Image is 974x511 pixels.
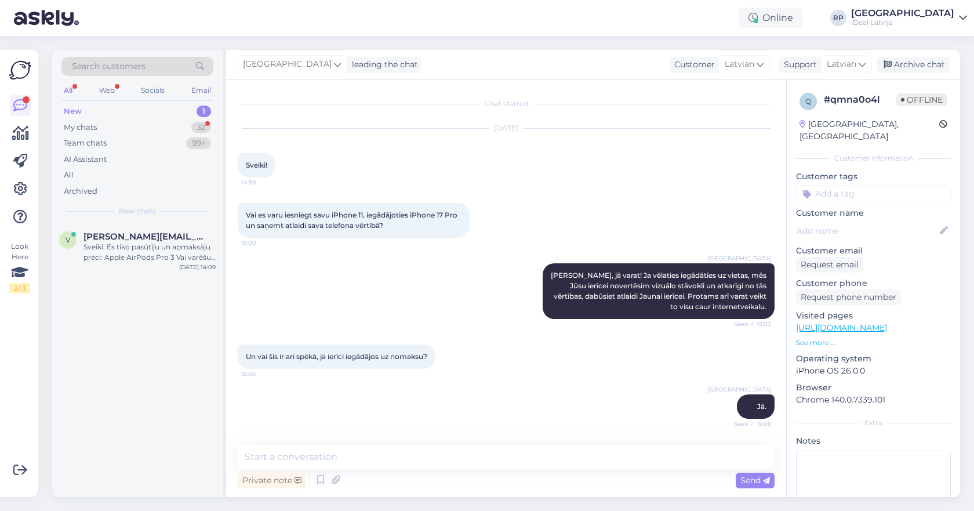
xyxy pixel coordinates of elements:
[708,254,771,263] span: [GEOGRAPHIC_DATA]
[551,271,768,311] span: [PERSON_NAME], jā varat! Ja vēlaties iegādāties uz vietas, mēs Jūsu ierīcei novertēsim vizuālo st...
[796,245,951,257] p: Customer email
[238,473,306,488] div: Private note
[728,419,771,428] span: Seen ✓ 15:06
[186,137,211,149] div: 99+
[64,186,97,197] div: Archived
[796,153,951,164] div: Customer information
[805,97,811,106] span: q
[796,171,951,183] p: Customer tags
[72,60,146,73] span: Search customers
[799,118,939,143] div: [GEOGRAPHIC_DATA], [GEOGRAPHIC_DATA]
[9,59,31,81] img: Askly Logo
[796,310,951,322] p: Visited pages
[796,289,901,305] div: Request phone number
[66,235,70,244] span: v
[796,394,951,406] p: Chrome 140.0.7339.101
[797,224,937,237] input: Add name
[97,83,117,98] div: Web
[191,122,211,133] div: 32
[238,123,775,133] div: [DATE]
[241,178,285,187] span: 14:59
[757,402,766,411] span: Jā.
[83,231,204,242] span: viktors.puga@gmail.com
[830,10,846,26] div: RP
[179,263,216,271] div: [DATE] 14:09
[64,122,97,133] div: My chats
[728,320,771,328] span: Seen ✓ 15:03
[347,59,418,71] div: leading the chat
[9,241,30,293] div: Look Here
[851,18,954,27] div: iDeal Latvija
[64,106,82,117] div: New
[796,435,951,447] p: Notes
[896,93,947,106] span: Offline
[708,385,771,394] span: [GEOGRAPHIC_DATA]
[61,83,75,98] div: All
[246,211,459,230] span: Vai es varu iesniegt savu iPhone 11, iegādājoties iPhone 17 Pro un saņemt atlaidi sava telefona v...
[851,9,967,27] a: [GEOGRAPHIC_DATA]iDeal Latvija
[83,242,216,263] div: Sveiki. Es tiko pasūtīju un apmaksāju preci: Apple AirPods Pro 3 Vai varēšu saņemt [DATE] veikalā...
[796,322,887,333] a: [URL][DOMAIN_NAME]
[796,257,863,273] div: Request email
[9,283,30,293] div: 2 / 3
[779,59,817,71] div: Support
[739,8,802,28] div: Online
[64,137,107,149] div: Team chats
[740,475,770,485] span: Send
[824,93,896,107] div: # qmna0o4l
[827,58,856,71] span: Latvian
[796,207,951,219] p: Customer name
[796,418,951,428] div: Extra
[64,169,74,181] div: All
[246,161,267,169] span: Sveiki!
[796,185,951,202] input: Add a tag
[197,106,211,117] div: 1
[877,57,950,73] div: Archive chat
[241,238,285,247] span: 15:00
[851,9,954,18] div: [GEOGRAPHIC_DATA]
[246,352,427,361] span: Un vai šis ir arī spēkā, ja ierīci iegādājos uz nomaksu?
[796,277,951,289] p: Customer phone
[796,338,951,348] p: See more ...
[725,58,754,71] span: Latvian
[139,83,167,98] div: Socials
[243,58,332,71] span: [GEOGRAPHIC_DATA]
[796,365,951,377] p: iPhone OS 26.0.0
[238,99,775,109] div: Chat started
[189,83,213,98] div: Email
[796,353,951,365] p: Operating system
[796,382,951,394] p: Browser
[64,154,107,165] div: AI Assistant
[241,369,285,378] span: 15:05
[119,206,156,216] span: New chats
[670,59,715,71] div: Customer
